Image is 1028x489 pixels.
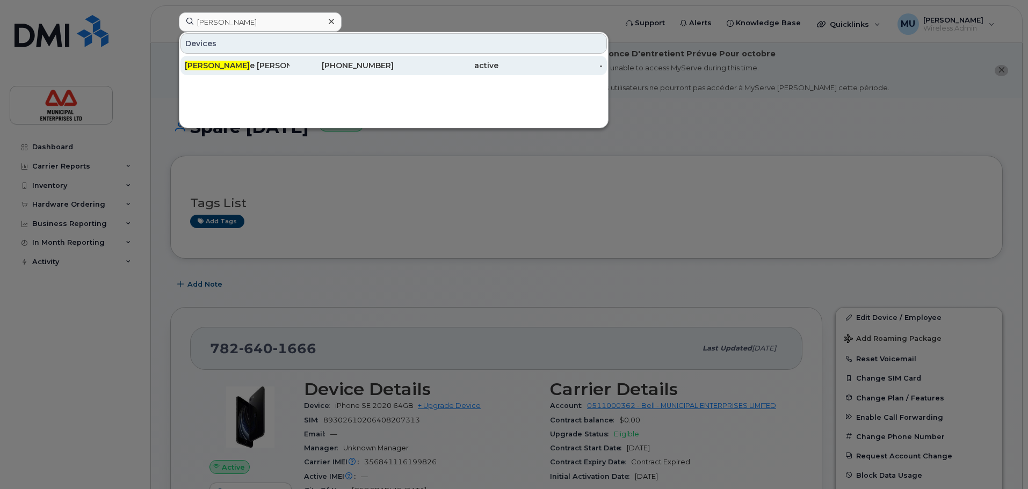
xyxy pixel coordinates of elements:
[394,60,498,71] div: active
[180,56,607,75] a: [PERSON_NAME]e [PERSON_NAME][PHONE_NUMBER]active-
[185,61,250,70] span: [PERSON_NAME]
[185,60,289,71] div: e [PERSON_NAME]
[180,33,607,54] div: Devices
[498,60,603,71] div: -
[289,60,394,71] div: [PHONE_NUMBER]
